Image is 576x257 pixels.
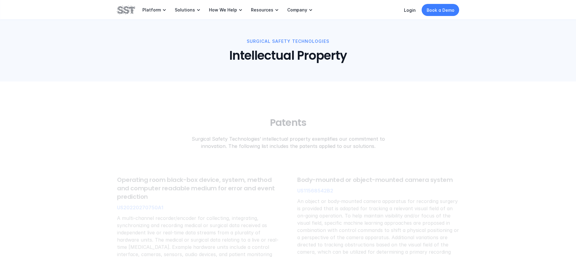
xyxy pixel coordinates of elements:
[142,7,161,13] p: Platform
[117,176,279,201] h6: Operating room black-box device, system, method and computer readable medium for error and event ...
[10,38,566,45] p: surgical safety technologies
[287,7,307,13] p: Company
[404,8,416,13] a: Login
[251,7,273,13] p: Resources
[175,7,195,13] p: Solutions
[422,4,459,16] a: Book a Demo
[209,7,237,13] p: How We Help
[10,48,566,63] h1: Intellectual Property
[297,188,333,194] a: US11568542B2
[270,117,306,129] h4: Patents
[427,7,454,13] p: Book a Demo
[117,205,163,211] a: US20220270750A1
[185,135,391,150] p: Surgical Safety Technologies’ intellectual property exemplifies our commitment to innovation. The...
[117,5,135,15] img: SST logo
[297,176,459,184] h6: Body-mounted or object-mounted camera system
